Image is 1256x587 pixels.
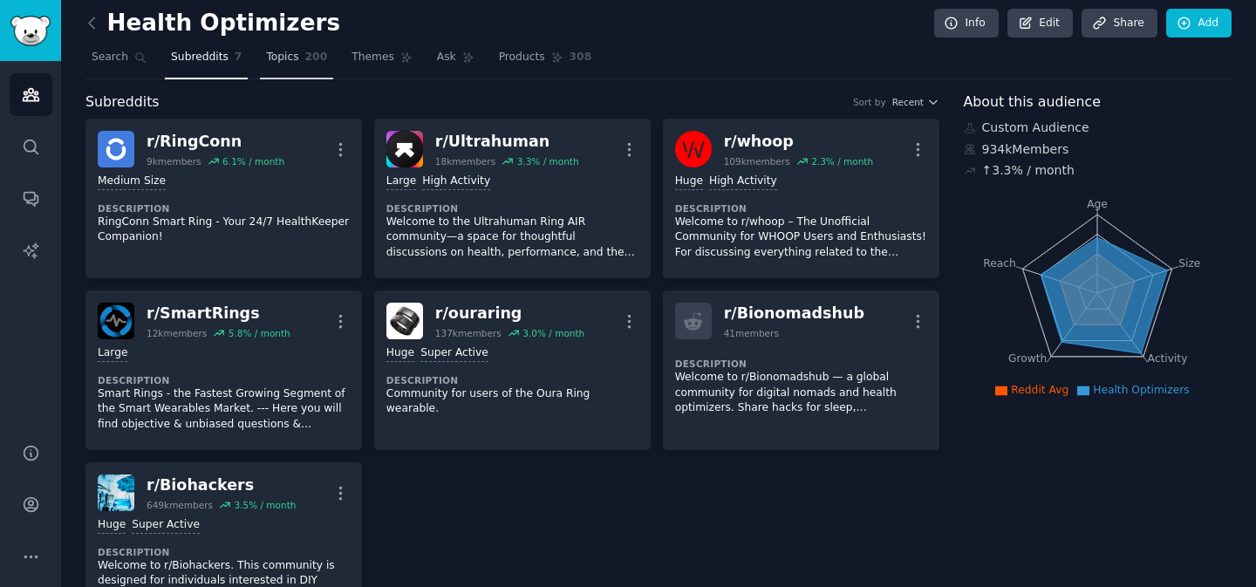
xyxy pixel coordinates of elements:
[98,517,126,534] div: Huge
[964,119,1232,137] div: Custom Audience
[85,10,340,38] h2: Health Optimizers
[260,44,333,79] a: Topics200
[98,345,127,362] div: Large
[675,358,927,370] dt: Description
[234,499,296,511] div: 3.5 % / month
[522,327,584,339] div: 3.0 % / month
[983,256,1016,269] tspan: Reach
[386,374,638,386] dt: Description
[98,474,134,511] img: Biohackers
[98,202,350,215] dt: Description
[493,44,597,79] a: Products308
[709,174,777,190] div: High Activity
[517,155,579,167] div: 3.3 % / month
[431,44,481,79] a: Ask
[147,327,207,339] div: 12k members
[345,44,419,79] a: Themes
[98,174,166,190] div: Medium Size
[98,546,350,558] dt: Description
[386,215,638,261] p: Welcome to the Ultrahuman Ring AIR community—a space for thoughtful discussions on health, perfor...
[499,50,545,65] span: Products
[352,50,394,65] span: Themes
[422,174,490,190] div: High Activity
[10,16,51,46] img: GummySearch logo
[85,290,362,450] a: SmartRingsr/SmartRings12kmembers5.8% / monthLargeDescriptionSmart Rings - the Fastest Growing Seg...
[98,215,350,245] p: RingConn Smart Ring - Your 24/7 HealthKeeper Companion!
[675,131,712,167] img: whoop
[305,50,328,65] span: 200
[934,9,999,38] a: Info
[675,370,927,416] p: Welcome to r/Bionomadshub — a global community for digital nomads and health optimizers. Share ha...
[1082,9,1157,38] a: Share
[892,96,924,108] span: Recent
[147,131,284,153] div: r/ RingConn
[386,202,638,215] dt: Description
[964,140,1232,159] div: 934k Members
[435,327,502,339] div: 137k members
[982,161,1075,180] div: ↑ 3.3 % / month
[1166,9,1232,38] a: Add
[1008,352,1047,365] tspan: Growth
[435,131,579,153] div: r/ Ultrahuman
[892,96,939,108] button: Recent
[724,327,779,339] div: 41 members
[435,155,495,167] div: 18k members
[964,92,1101,113] span: About this audience
[853,96,886,108] div: Sort by
[235,50,242,65] span: 7
[663,119,939,278] a: whoopr/whoop109kmembers2.3% / monthHugeHigh ActivityDescriptionWelcome to r/whoop – The Unofficia...
[266,50,298,65] span: Topics
[98,303,134,339] img: SmartRings
[570,50,592,65] span: 308
[675,202,927,215] dt: Description
[132,517,200,534] div: Super Active
[1147,352,1187,365] tspan: Activity
[98,386,350,433] p: Smart Rings - the Fastest Growing Segment of the Smart Wearables Market. --- Here you will find o...
[663,290,939,450] a: r/Bionomadshub41membersDescriptionWelcome to r/Bionomadshub — a global community for digital noma...
[85,119,362,278] a: RingConnr/RingConn9kmembers6.1% / monthMedium SizeDescriptionRingConn Smart Ring - Your 24/7 Heal...
[386,303,423,339] img: ouraring
[1011,384,1068,396] span: Reddit Avg
[420,345,488,362] div: Super Active
[724,155,790,167] div: 109k members
[147,303,290,324] div: r/ SmartRings
[98,374,350,386] dt: Description
[386,386,638,417] p: Community for users of the Oura Ring wearable.
[147,474,296,496] div: r/ Biohackers
[165,44,248,79] a: Subreddits7
[374,119,651,278] a: Ultrahumanr/Ultrahuman18kmembers3.3% / monthLargeHigh ActivityDescriptionWelcome to the Ultrahuma...
[724,303,864,324] div: r/ Bionomadshub
[386,131,423,167] img: Ultrahuman
[1178,256,1200,269] tspan: Size
[1087,198,1108,210] tspan: Age
[675,215,927,261] p: Welcome to r/whoop – The Unofficial Community for WHOOP Users and Enthusiasts! For discussing eve...
[437,50,456,65] span: Ask
[435,303,584,324] div: r/ ouraring
[147,155,201,167] div: 9k members
[675,174,703,190] div: Huge
[724,131,873,153] div: r/ whoop
[92,50,128,65] span: Search
[147,499,213,511] div: 649k members
[222,155,284,167] div: 6.1 % / month
[171,50,229,65] span: Subreddits
[229,327,290,339] div: 5.8 % / month
[85,44,153,79] a: Search
[386,345,414,362] div: Huge
[85,92,160,113] span: Subreddits
[811,155,873,167] div: 2.3 % / month
[386,174,416,190] div: Large
[1007,9,1073,38] a: Edit
[1093,384,1189,396] span: Health Optimizers
[374,290,651,450] a: ouraringr/ouraring137kmembers3.0% / monthHugeSuper ActiveDescriptionCommunity for users of the Ou...
[98,131,134,167] img: RingConn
